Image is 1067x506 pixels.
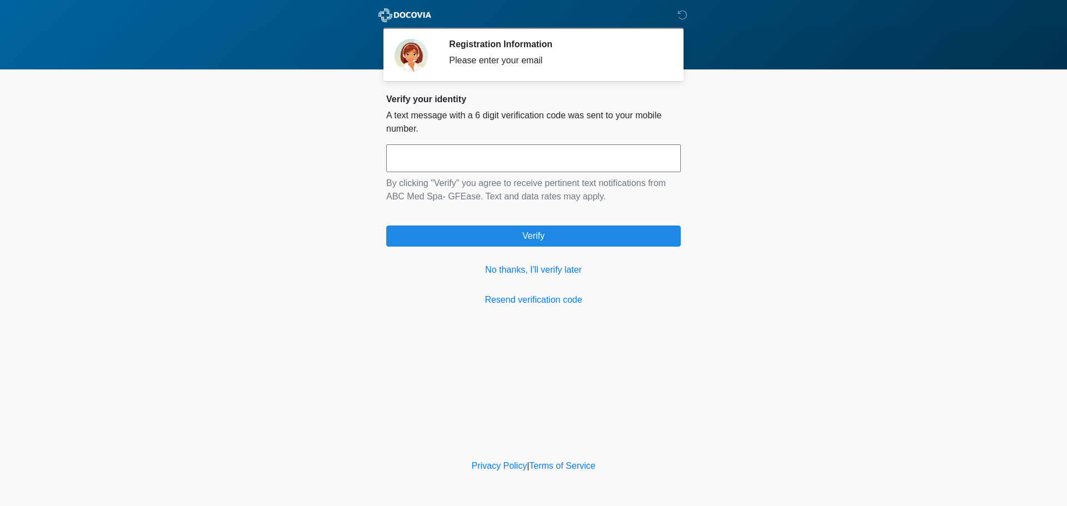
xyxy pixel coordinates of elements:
[386,263,681,277] a: No thanks, I'll verify later
[529,461,595,470] a: Terms of Service
[472,461,527,470] a: Privacy Policy
[386,109,681,136] p: A text message with a 6 digit verification code was sent to your mobile number.
[375,8,435,22] img: ABC Med Spa- GFEase Logo
[386,94,681,104] h2: Verify your identity
[395,39,428,72] img: Agent Avatar
[386,293,681,307] a: Resend verification code
[527,461,529,470] a: |
[386,226,681,247] button: Verify
[449,39,664,49] h2: Registration Information
[449,54,664,67] div: Please enter your email
[386,177,681,203] p: By clicking "Verify" you agree to receive pertinent text notifications from ABC Med Spa- GFEase. ...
